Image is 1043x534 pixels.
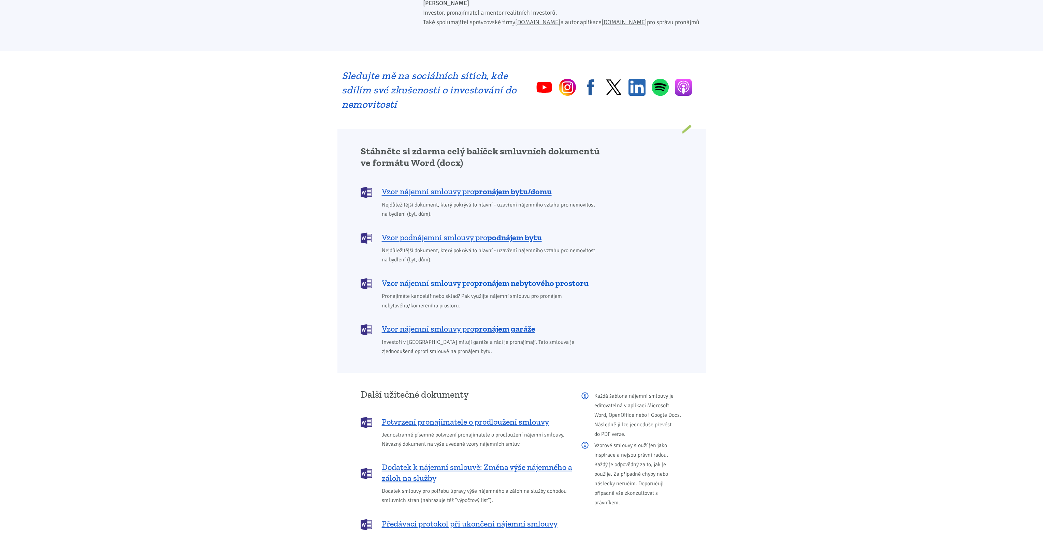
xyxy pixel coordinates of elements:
[382,462,572,484] span: Dodatek k nájemní smlouvě: Změna výše nájemného a záloh na služby
[474,324,535,334] b: pronájem garáže
[361,519,372,530] img: DOCX (Word)
[474,278,589,288] b: pronájem nebytového prostoru
[361,462,572,484] a: Dodatek k nájemní smlouvě: Změna výše nájemného a záloh na služby
[582,79,599,96] a: Facebook
[361,416,572,427] a: Potvrzení pronajímatele o prodloužení smlouvy
[581,441,683,507] p: Vzorové smlouvy slouží jen jako inspirace a nejsou právní radou. Každý je odpovědný za to, jak je...
[382,430,572,449] span: Jednostranné písemné potvrzení pronajímatele o prodloužení nájemní smlouvy. Návazný dokument na v...
[361,518,572,530] a: Předávací protokol při ukončení nájemní smlouvy
[361,323,600,335] a: Vzor nájemní smlouvy propronájem garáže
[361,468,372,479] img: DOCX (Word)
[602,18,647,26] a: [DOMAIN_NAME]
[361,187,372,198] img: DOCX (Word)
[361,146,600,169] h2: Stáhněte si zdarma celý balíček smluvních dokumentů ve formátu Word (docx)
[536,79,553,96] a: YouTube
[342,68,517,111] h2: Sledujte mě na sociálních sítích, kde sdílím své zkušenosti o investování do nemovitostí
[382,487,572,505] span: Dodatek smlouvy pro potřebu úpravy výše nájemného a záloh na služby dohodou smluvních stran (nahr...
[382,323,535,334] span: Vzor nájemní smlouvy pro
[361,232,372,244] img: DOCX (Word)
[361,232,600,243] a: Vzor podnájemní smlouvy propodnájem bytu
[382,278,589,289] span: Vzor nájemní smlouvy pro
[382,338,600,356] span: Investoři v [GEOGRAPHIC_DATA] milují garáže a rádi je pronajímají. Tato smlouva je zjednodušená o...
[361,417,372,428] img: DOCX (Word)
[675,79,692,96] a: Apple Podcasts
[474,186,552,196] b: pronájem bytu/domu
[605,79,622,96] a: Twitter
[382,292,600,310] span: Pronajímáte kancelář nebo sklad? Pak využijte nájemní smlouvu pro pronájem nebytového/komerčního ...
[382,518,557,529] span: Předávací protokol při ukončení nájemní smlouvy
[515,18,561,26] a: [DOMAIN_NAME]
[361,390,572,400] h3: Další užitečné dokumenty
[487,232,542,242] b: podnájem bytu
[382,416,549,427] span: Potvrzení pronajímatele o prodloužení smlouvy
[382,232,542,243] span: Vzor podnájemní smlouvy pro
[361,278,372,289] img: DOCX (Word)
[581,391,683,439] p: Každá šablona nájemní smlouvy je editovatelná v aplikaci Microsoft Word, OpenOffice nebo i Google...
[382,186,552,197] span: Vzor nájemní smlouvy pro
[559,79,576,96] a: Instagram
[628,79,646,96] a: Linkedin
[382,246,600,264] span: Nejdůležitější dokument, který pokrývá to hlavní - uzavření nájemního vztahu pro nemovitost na by...
[361,324,372,335] img: DOCX (Word)
[361,277,600,289] a: Vzor nájemní smlouvy propronájem nebytového prostoru
[382,200,600,219] span: Nejdůležitější dokument, který pokrývá to hlavní - uzavření nájemního vztahu pro nemovitost na by...
[361,186,600,197] a: Vzor nájemní smlouvy propronájem bytu/domu
[652,78,669,96] a: Spotify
